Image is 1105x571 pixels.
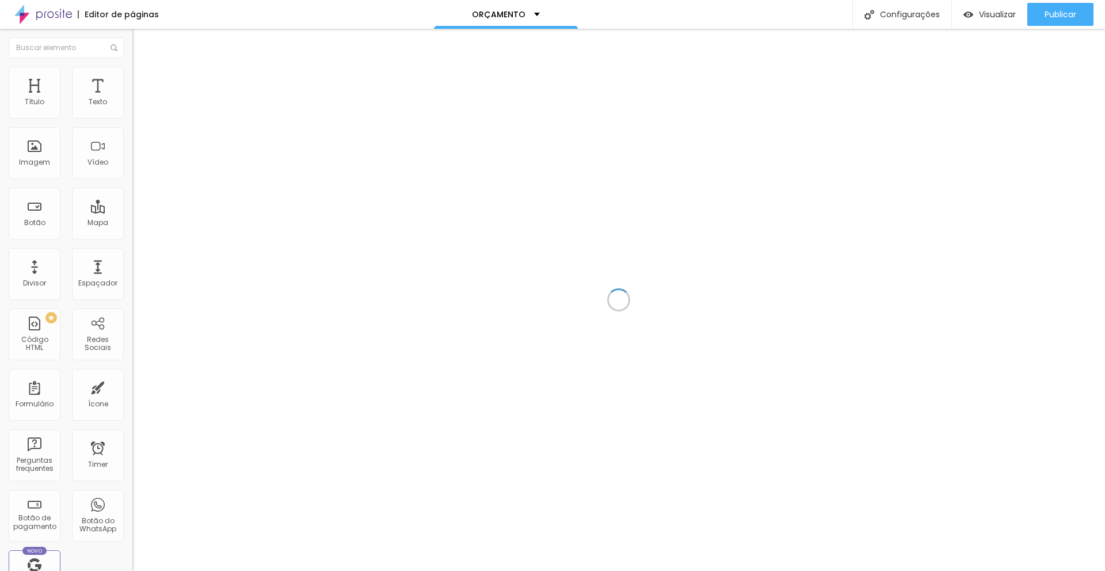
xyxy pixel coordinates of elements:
img: view-1.svg [963,10,973,20]
span: Publicar [1045,10,1076,19]
div: Imagem [19,158,50,166]
div: Botão do WhatsApp [75,517,120,534]
div: Código HTML [12,336,57,352]
div: Timer [88,460,108,469]
div: Editor de páginas [78,10,159,18]
input: Buscar elemento [9,37,124,58]
div: Novo [22,547,47,555]
div: Espaçador [78,279,117,287]
div: Botão de pagamento [12,514,57,531]
div: Vídeo [87,158,108,166]
div: Perguntas frequentes [12,456,57,473]
div: Divisor [23,279,46,287]
img: Icone [864,10,874,20]
div: Botão [24,219,45,227]
div: Ícone [88,400,108,408]
p: ORÇAMENTO [472,10,525,18]
div: Mapa [87,219,108,227]
div: Formulário [16,400,54,408]
span: Visualizar [979,10,1016,19]
button: Visualizar [952,3,1027,26]
div: Texto [89,98,107,106]
img: Icone [110,44,117,51]
div: Redes Sociais [75,336,120,352]
div: Título [25,98,44,106]
button: Publicar [1027,3,1093,26]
